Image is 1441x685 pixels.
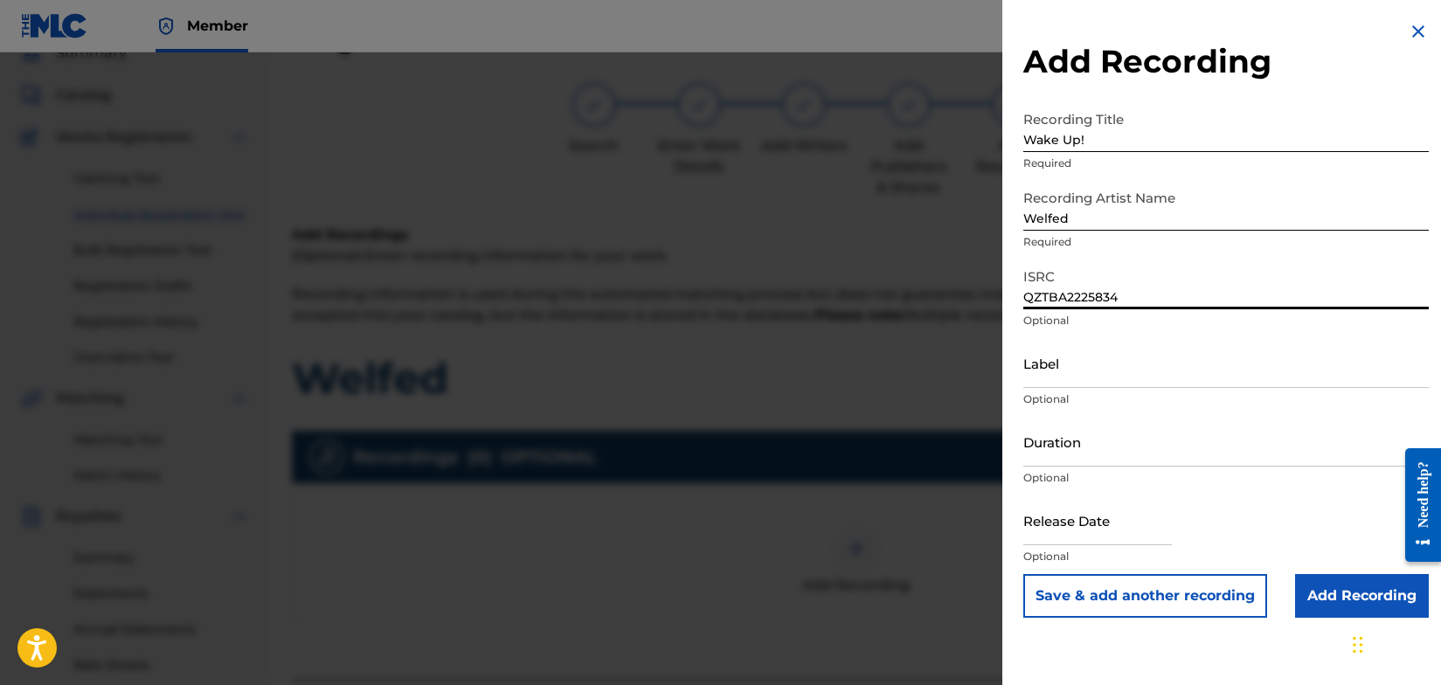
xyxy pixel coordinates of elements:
[1295,574,1429,618] input: Add Recording
[1023,313,1429,329] p: Optional
[1023,549,1429,564] p: Optional
[1023,470,1429,486] p: Optional
[1347,601,1435,685] iframe: Chat Widget
[1023,574,1267,618] button: Save & add another recording
[1023,391,1429,407] p: Optional
[21,13,88,38] img: MLC Logo
[156,16,177,37] img: Top Rightsholder
[1392,435,1441,576] iframe: Resource Center
[1353,619,1363,671] div: Drag
[187,16,248,36] span: Member
[1023,234,1429,250] p: Required
[1023,156,1429,171] p: Required
[1023,42,1429,81] h2: Add Recording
